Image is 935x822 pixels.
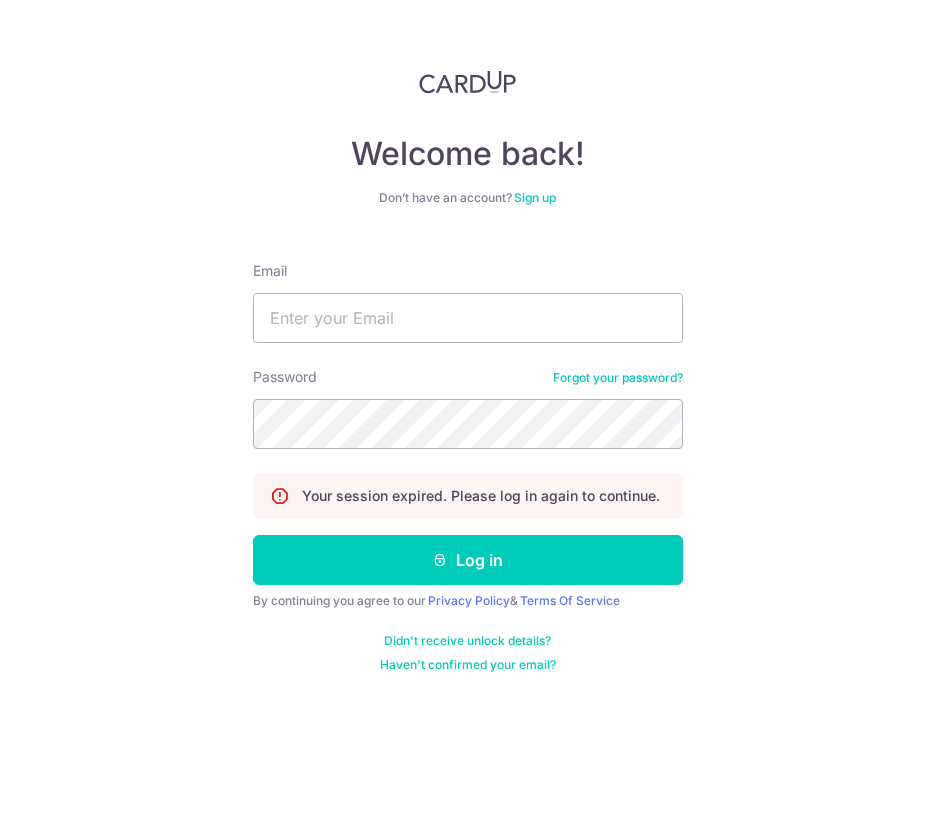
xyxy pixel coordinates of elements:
a: Didn't receive unlock details? [384,633,551,649]
a: Sign up [514,190,556,205]
input: Enter your Email [253,293,683,343]
button: Log in [253,535,683,585]
h4: Welcome back! [253,134,683,174]
img: CardUp Logo [419,70,517,94]
a: Haven't confirmed your email? [380,657,556,673]
div: Don’t have an account? [253,190,683,206]
p: Your session expired. Please log in again to continue. [302,486,660,506]
div: By continuing you agree to our & [253,593,683,609]
a: Forgot your password? [553,370,683,386]
a: Terms Of Service [520,593,620,608]
label: Email [253,261,287,281]
label: Password [253,367,317,387]
a: Privacy Policy [428,593,510,608]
